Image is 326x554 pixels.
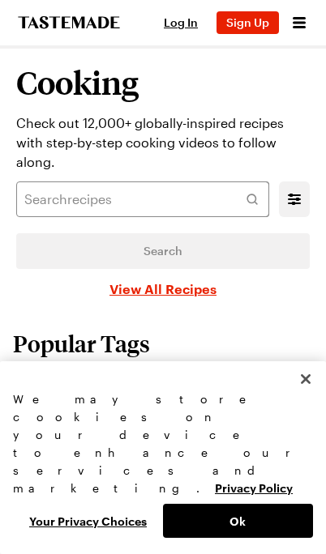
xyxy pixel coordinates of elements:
p: Check out 12,000+ globally-inspired recipes with step-by-step cooking videos to follow along. [16,113,310,172]
a: More information about your privacy, opens in a new tab [215,479,293,495]
h1: Cooking [16,65,310,100]
button: Close [288,361,324,397]
span: Log In [164,15,198,29]
button: Mobile filters [284,189,305,210]
a: To Tastemade Home Page [16,16,122,29]
div: We may store cookies on your device to enhance our services and marketing. [13,390,313,497]
h2: Popular Tags [13,330,150,356]
button: Log In [155,11,207,34]
button: Ok [163,504,313,538]
button: Sign Up [217,11,279,34]
div: Privacy [13,390,313,538]
button: Your Privacy Choices [13,504,163,538]
span: Sign Up [226,15,269,29]
a: View All Recipes [109,279,217,298]
button: Open menu [289,12,310,33]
